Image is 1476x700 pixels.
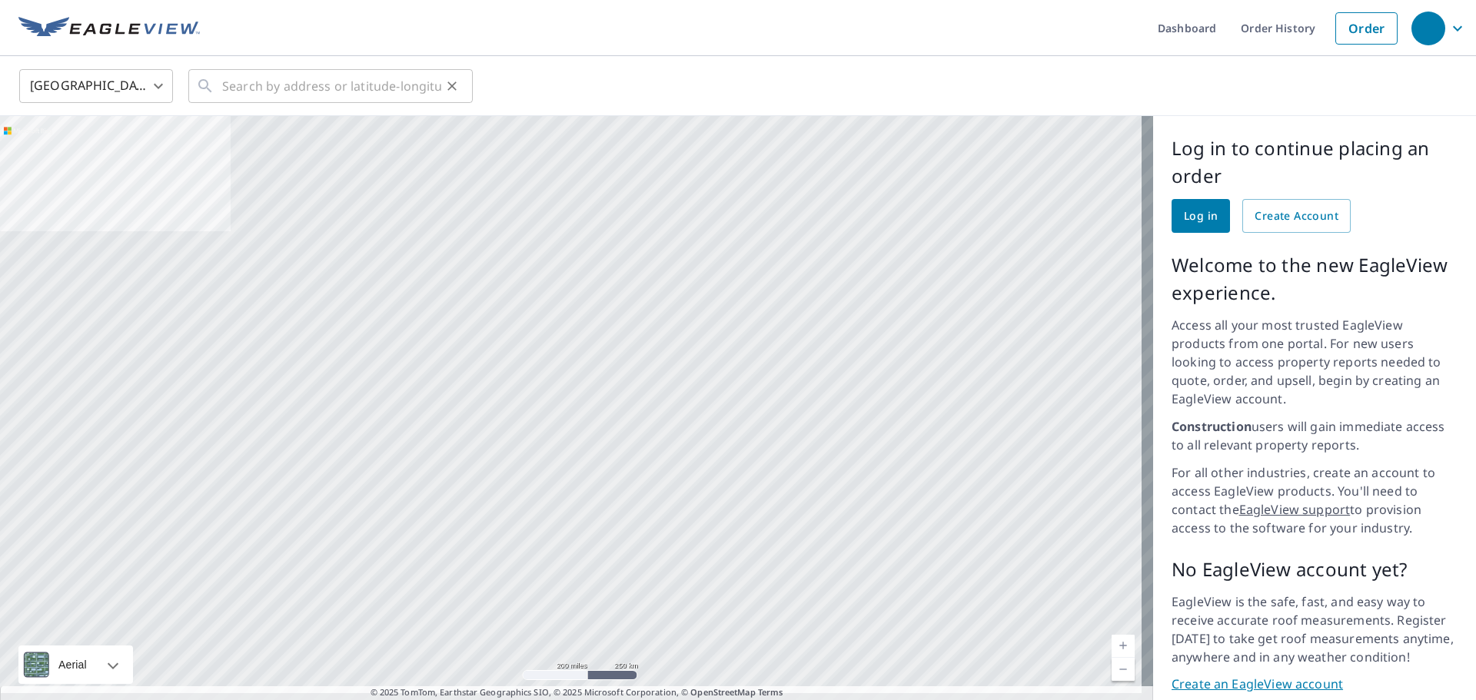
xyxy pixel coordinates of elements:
[1112,635,1135,658] a: Current Level 5, Zoom In
[1239,501,1351,518] a: EagleView support
[1255,207,1338,226] span: Create Account
[371,686,783,699] span: © 2025 TomTom, Earthstar Geographics SIO, © 2025 Microsoft Corporation, ©
[441,75,463,97] button: Clear
[1172,592,1458,666] p: EagleView is the safe, fast, and easy way to receive accurate roof measurements. Register [DATE] ...
[18,645,133,684] div: Aerial
[1242,199,1351,233] a: Create Account
[1112,658,1135,681] a: Current Level 5, Zoom Out
[1172,251,1458,307] p: Welcome to the new EagleView experience.
[758,686,783,698] a: Terms
[1172,417,1458,454] p: users will gain immediate access to all relevant property reports.
[1172,316,1458,408] p: Access all your most trusted EagleView products from one portal. For new users looking to access ...
[1184,207,1218,226] span: Log in
[1172,463,1458,537] p: For all other industries, create an account to access EagleView products. You'll need to contact ...
[1172,418,1252,435] strong: Construction
[18,17,200,40] img: EV Logo
[1172,199,1230,233] a: Log in
[1335,12,1398,45] a: Order
[222,65,441,108] input: Search by address or latitude-longitude
[54,645,91,684] div: Aerial
[1172,134,1458,190] p: Log in to continue placing an order
[1172,556,1458,583] p: No EagleView account yet?
[19,65,173,108] div: [GEOGRAPHIC_DATA]
[1172,675,1458,693] a: Create an EagleView account
[690,686,755,698] a: OpenStreetMap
